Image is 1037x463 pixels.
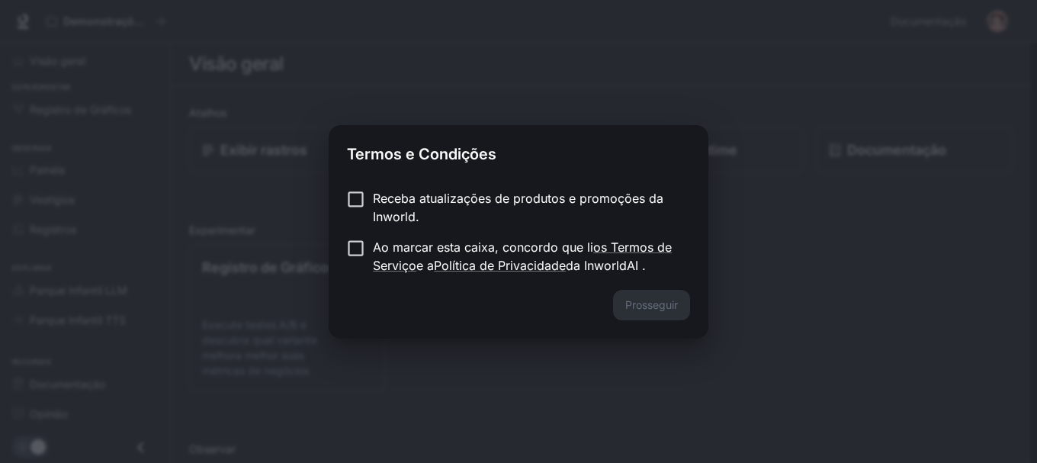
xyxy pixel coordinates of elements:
font: Receba atualizações de produtos e promoções da Inworld. [373,191,663,224]
font: Termos e Condições [347,145,496,163]
a: Política de Privacidade [434,258,566,273]
font: da InworldAI . [566,258,646,273]
font: Ao marcar esta caixa, concordo que li [373,240,593,255]
font: e a [416,258,434,273]
a: os Termos de Serviço [373,240,672,273]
